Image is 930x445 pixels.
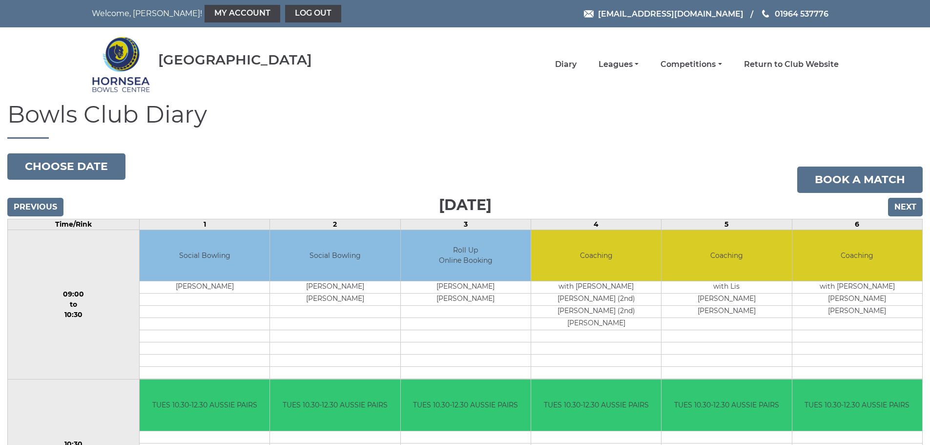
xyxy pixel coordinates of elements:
[661,281,791,294] td: with Lis
[270,281,400,294] td: [PERSON_NAME]
[792,281,922,294] td: with [PERSON_NAME]
[270,380,400,431] td: TUES 10.30-12.30 AUSSIE PAIRS
[762,10,769,18] img: Phone us
[158,52,312,67] div: [GEOGRAPHIC_DATA]
[7,102,923,139] h1: Bowls Club Diary
[531,318,661,330] td: [PERSON_NAME]
[661,230,791,281] td: Coaching
[761,8,828,20] a: Phone us 01964 537776
[8,230,140,380] td: 09:00 to 10:30
[401,380,531,431] td: TUES 10.30-12.30 AUSSIE PAIRS
[7,198,63,216] input: Previous
[792,380,922,431] td: TUES 10.30-12.30 AUSSIE PAIRS
[792,230,922,281] td: Coaching
[270,219,400,230] td: 2
[401,230,531,281] td: Roll Up Online Booking
[139,219,269,230] td: 1
[401,281,531,294] td: [PERSON_NAME]
[555,59,577,70] a: Diary
[140,281,269,294] td: [PERSON_NAME]
[584,8,744,20] a: Email [EMAIL_ADDRESS][DOMAIN_NAME]
[92,5,394,22] nav: Welcome, [PERSON_NAME]!
[285,5,341,22] a: Log out
[598,9,744,18] span: [EMAIL_ADDRESS][DOMAIN_NAME]
[7,153,125,180] button: Choose date
[661,219,792,230] td: 5
[888,198,923,216] input: Next
[531,294,661,306] td: [PERSON_NAME] (2nd)
[584,10,594,18] img: Email
[744,59,839,70] a: Return to Club Website
[140,230,269,281] td: Social Bowling
[531,281,661,294] td: with [PERSON_NAME]
[797,167,923,193] a: Book a match
[775,9,828,18] span: 01964 537776
[661,380,791,431] td: TUES 10.30-12.30 AUSSIE PAIRS
[599,59,639,70] a: Leagues
[531,219,661,230] td: 4
[270,294,400,306] td: [PERSON_NAME]
[661,306,791,318] td: [PERSON_NAME]
[270,230,400,281] td: Social Bowling
[205,5,280,22] a: My Account
[661,59,722,70] a: Competitions
[8,219,140,230] td: Time/Rink
[140,380,269,431] td: TUES 10.30-12.30 AUSSIE PAIRS
[531,306,661,318] td: [PERSON_NAME] (2nd)
[792,306,922,318] td: [PERSON_NAME]
[401,294,531,306] td: [PERSON_NAME]
[531,380,661,431] td: TUES 10.30-12.30 AUSSIE PAIRS
[792,219,922,230] td: 6
[531,230,661,281] td: Coaching
[92,30,150,99] img: Hornsea Bowls Centre
[661,294,791,306] td: [PERSON_NAME]
[792,294,922,306] td: [PERSON_NAME]
[400,219,531,230] td: 3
